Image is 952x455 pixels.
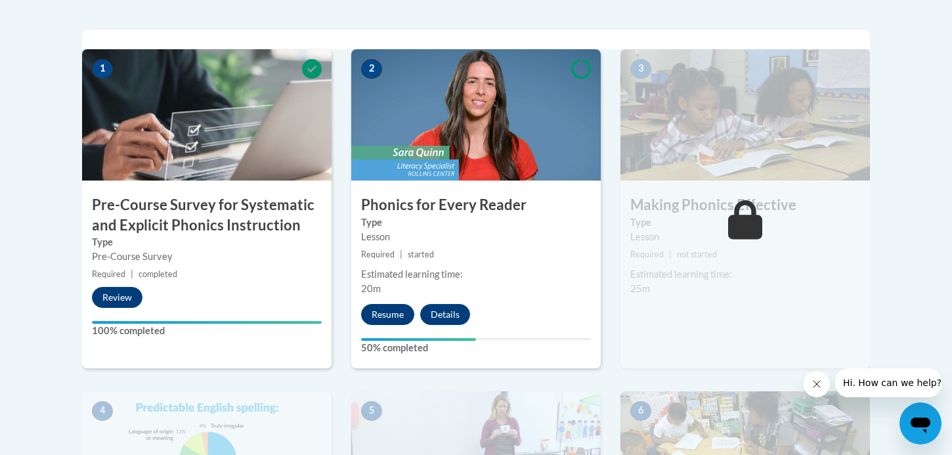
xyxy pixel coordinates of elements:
[630,401,651,421] span: 6
[92,401,113,421] span: 4
[899,402,941,444] iframe: Button to launch messaging window
[92,287,142,308] button: Review
[630,283,650,294] span: 25m
[420,304,470,325] button: Details
[92,59,113,79] span: 1
[630,267,860,282] div: Estimated learning time:
[630,59,651,79] span: 3
[361,283,381,294] span: 20m
[131,269,133,279] span: |
[361,338,476,341] div: Your progress
[804,371,830,397] iframe: Close message
[361,304,414,325] button: Resume
[361,341,591,355] label: 50% completed
[361,230,591,244] div: Lesson
[82,195,332,236] h3: Pre-Course Survey for Systematic and Explicit Phonics Instruction
[82,49,332,181] img: Course Image
[400,249,402,259] span: |
[620,195,870,215] h3: Making Phonics Effective
[92,235,322,249] label: Type
[92,321,322,324] div: Your progress
[361,215,591,230] label: Type
[92,249,322,264] div: Pre-Course Survey
[92,324,322,338] label: 100% completed
[677,249,717,259] span: not started
[361,267,591,282] div: Estimated learning time:
[361,401,382,421] span: 5
[620,49,870,181] img: Course Image
[361,59,382,79] span: 2
[351,195,601,215] h3: Phonics for Every Reader
[408,249,434,259] span: started
[630,230,860,244] div: Lesson
[630,249,664,259] span: Required
[669,249,672,259] span: |
[630,215,860,230] label: Type
[361,249,395,259] span: Required
[92,269,125,279] span: Required
[835,368,941,397] iframe: Message from company
[351,49,601,181] img: Course Image
[139,269,177,279] span: completed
